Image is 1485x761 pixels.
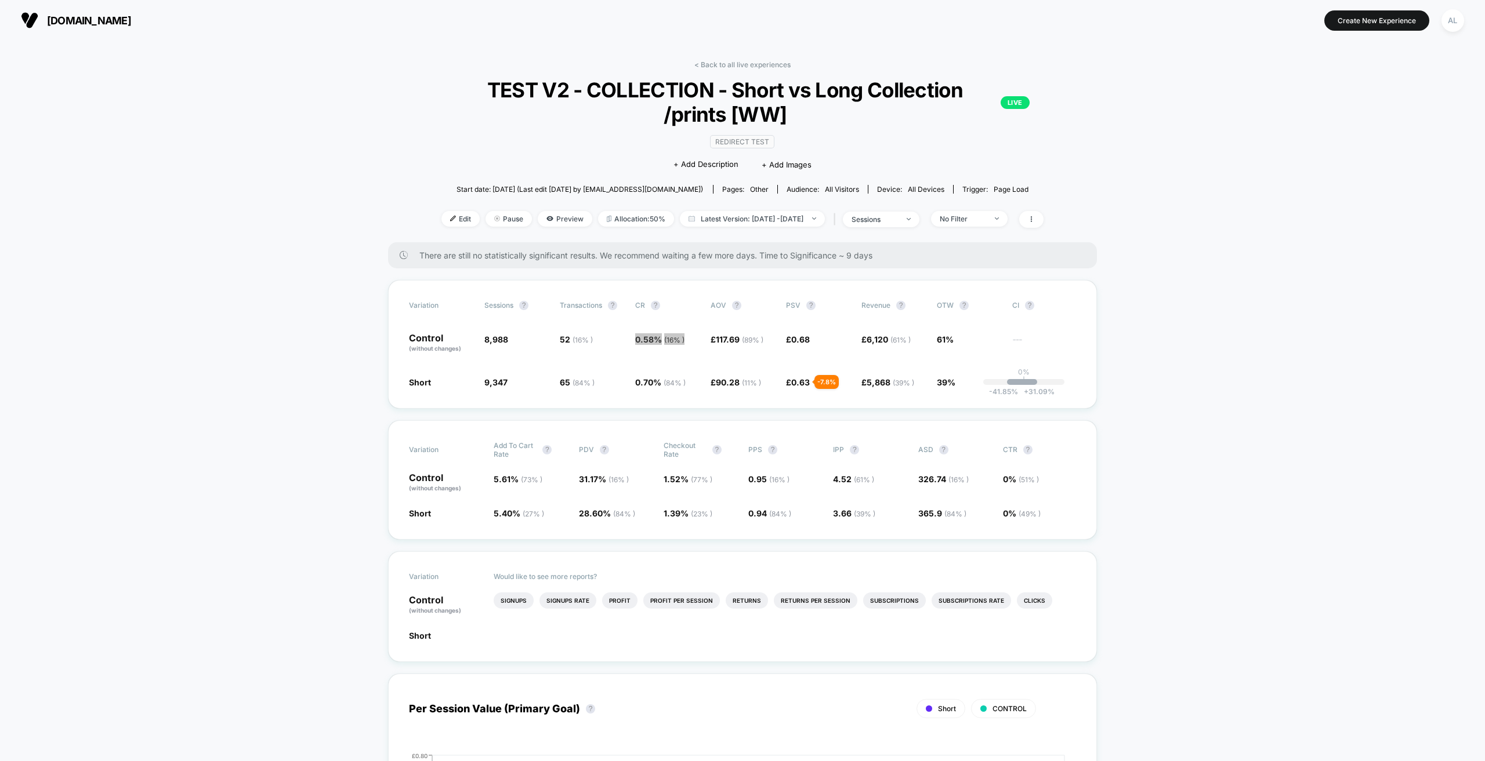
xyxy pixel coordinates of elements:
button: ? [1025,301,1034,310]
span: £ [711,377,761,387]
span: all devices [908,185,944,194]
span: ( 73 % ) [521,475,542,484]
span: 4.52 [833,474,874,484]
span: TEST V2 - COLLECTION - Short vs Long Collection /prints [WW] [455,78,1030,126]
span: Variation [409,572,473,581]
span: ( 39 % ) [854,509,875,518]
span: 31.17 % [579,474,629,484]
span: 0 % [1003,474,1039,484]
span: Device: [868,185,953,194]
span: + Add Images [762,160,812,169]
span: Add To Cart Rate [494,441,537,458]
span: 52 [560,334,593,344]
button: AL [1438,9,1468,32]
button: [DOMAIN_NAME] [17,11,135,30]
span: 0.94 [748,508,791,518]
span: ( 77 % ) [691,475,712,484]
img: rebalance [607,216,611,222]
span: 0.70 % [635,377,686,387]
div: - 7.8 % [814,375,839,389]
span: ( 61 % ) [854,475,874,484]
span: 365.9 [918,508,966,518]
span: ( 84 % ) [573,378,595,387]
button: Create New Experience [1324,10,1429,31]
span: Redirect Test [710,135,774,148]
span: Revenue [861,301,890,310]
button: ? [712,445,722,454]
button: ? [1023,445,1033,454]
span: 0.58 % [635,334,684,344]
span: Allocation: 50% [598,211,674,227]
span: Transactions [560,301,602,310]
p: Control [409,333,473,353]
p: | [1023,376,1025,385]
span: Page Load [994,185,1028,194]
span: ( 16 % ) [609,475,629,484]
span: 5.40 % [494,508,544,518]
span: Short [938,704,956,713]
span: ( 16 % ) [664,336,684,344]
span: ( 27 % ) [523,509,544,518]
span: Sessions [484,301,513,310]
span: 3.66 [833,508,875,518]
li: Profit [602,592,638,609]
span: IPP [833,445,844,454]
li: Subscriptions [863,592,926,609]
span: Latest Version: [DATE] - [DATE] [680,211,825,227]
span: 28.60 % [579,508,635,518]
span: 5.61 % [494,474,542,484]
div: Trigger: [962,185,1028,194]
span: (without changes) [409,485,461,491]
span: 0.63 [791,377,810,387]
span: PSV [786,301,801,310]
span: £ [786,334,810,344]
li: Subscriptions Rate [932,592,1011,609]
img: Visually logo [21,12,38,29]
span: Variation [409,301,473,310]
span: ( 84 % ) [613,509,635,518]
span: 326.74 [918,474,969,484]
button: ? [519,301,528,310]
span: | [831,211,843,228]
button: ? [542,445,552,454]
button: ? [896,301,906,310]
li: Clicks [1017,592,1052,609]
span: Short [409,631,431,640]
span: ( 84 % ) [944,509,966,518]
span: ( 23 % ) [691,509,712,518]
tspan: £0.80 [412,752,428,759]
li: Profit Per Session [643,592,720,609]
span: ( 89 % ) [742,336,763,344]
p: Control [409,595,482,615]
span: 5,868 [867,377,914,387]
span: ( 61 % ) [890,336,911,344]
span: (without changes) [409,345,461,352]
button: ? [732,301,741,310]
li: Signups Rate [539,592,596,609]
span: ( 84 % ) [664,378,686,387]
span: + Add Description [673,159,738,170]
span: Start date: [DATE] (Last edit [DATE] by [EMAIL_ADDRESS][DOMAIN_NAME]) [457,185,703,194]
a: < Back to all live experiences [694,60,791,69]
img: end [812,217,816,220]
span: 117.69 [716,334,763,344]
span: 0 % [1003,508,1041,518]
span: OTW [937,301,1001,310]
img: calendar [689,216,695,221]
span: ( 49 % ) [1019,509,1041,518]
span: £ [711,334,763,344]
span: 65 [560,377,595,387]
span: PPS [748,445,762,454]
span: Preview [538,211,592,227]
button: ? [586,704,595,713]
span: Short [409,508,431,518]
span: Short [409,377,431,387]
span: CONTROL [993,704,1027,713]
div: Audience: [787,185,859,194]
li: Returns Per Session [774,592,857,609]
span: 8,988 [484,334,508,344]
span: ( 16 % ) [573,336,593,344]
span: £ [786,377,810,387]
img: end [995,217,999,220]
span: ( 84 % ) [769,509,791,518]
